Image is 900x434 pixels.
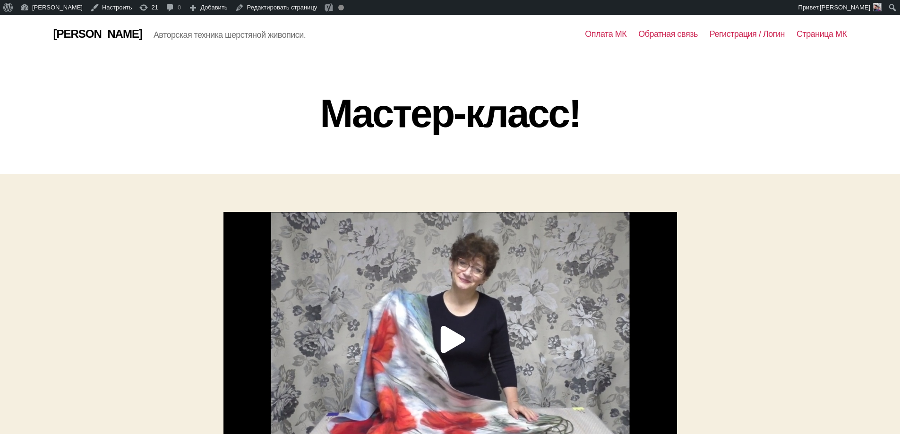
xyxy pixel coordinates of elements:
[214,91,686,136] h1: Мастер-класс!
[585,29,847,40] nav: Horizontal
[710,29,785,40] a: Регистрация / Логин
[53,28,142,40] a: [PERSON_NAME]
[820,4,870,11] span: [PERSON_NAME]
[797,29,847,40] a: Страница МК
[585,29,626,40] a: Оплата МК
[638,29,698,40] a: Обратная связь
[154,30,306,40] div: Авторская техника шерстяной живописи.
